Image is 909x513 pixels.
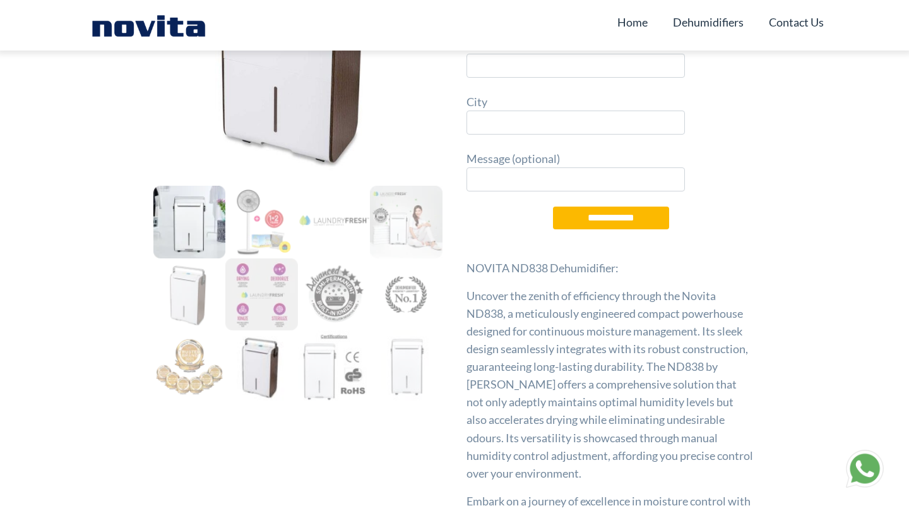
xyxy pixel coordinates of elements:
[225,258,297,330] img: 06-mailer2016-laundryfresh_2000x-100x100.webp
[298,330,370,402] img: ND838-5-100x100.jpg
[225,186,297,258] img: FOCR2_F2_f7af0513-1506-477d-96e7-ef609cfe8d71_2000x-100x100.webp
[466,36,685,78] label: Email Id
[153,330,225,402] img: air_029193c1-7173-482a-8425-b7b2be4b3f84_2000x-100x100.webp
[370,330,442,402] img: ND838-1-100x100.jpg
[466,93,685,135] label: City
[617,10,648,34] a: Home
[466,167,685,191] input: Message (optional)
[153,186,225,258] img: nd838_7b48d796-4531-4260-8863-f4f3f29e7981_2000x-100x100.webp
[673,10,744,34] a: Dehumidifiers
[769,10,824,34] a: Contact Us
[466,259,756,277] p: NOVITA ND838 Dehumidifier:
[153,258,225,330] img: 05-nd838-side_2000x-100x100.webp
[466,150,685,191] label: Message (optional)
[466,54,685,78] input: Email Id
[370,258,442,330] img: 08-number1-air-dehumidifier_2000x-100x100.webp
[298,186,370,258] img: 04-laundry-fresh_fe8b3172-094f-45c2-9779-d1306839f9d2_2000x-100x100.webp
[466,287,756,482] p: Uncover the zenith of efficiency through the Novita ND838, a meticulously engineered compact powe...
[298,258,370,330] img: 07-nd838-advanced-semi-permanent-built-in-ionizer20_2000x-100x100.webp
[225,330,297,402] img: ND838-2-100x100.jpg
[370,186,442,258] img: 03-nd838-dehumidifier-km_2000x-100x100.webp
[466,111,685,135] input: City
[85,13,212,38] img: Novita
